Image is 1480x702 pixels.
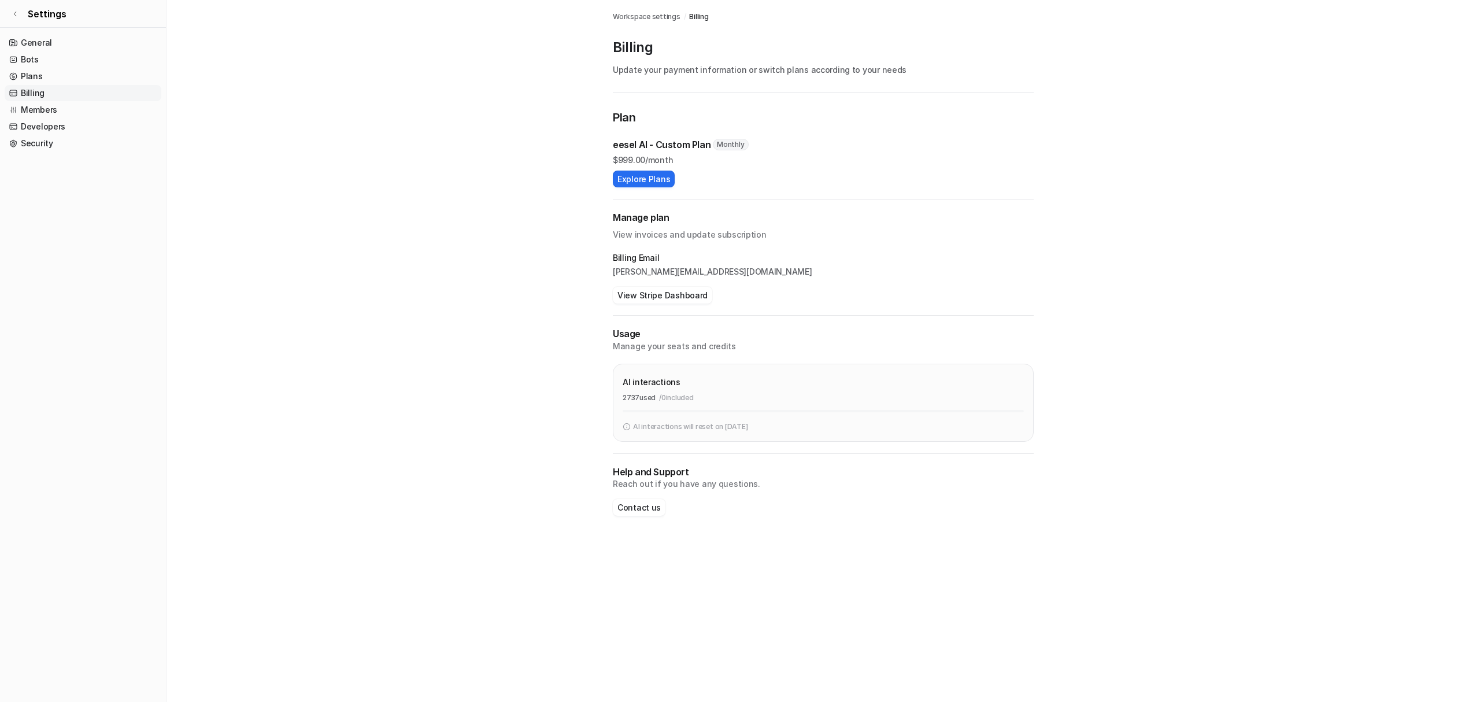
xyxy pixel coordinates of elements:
[613,12,680,22] a: Workspace settings
[713,139,748,150] span: Monthly
[613,138,711,152] p: eesel AI - Custom Plan
[613,499,665,516] button: Contact us
[684,12,686,22] span: /
[5,102,161,118] a: Members
[5,135,161,152] a: Security
[613,252,1034,264] p: Billing Email
[613,341,1034,352] p: Manage your seats and credits
[613,327,1034,341] p: Usage
[5,68,161,84] a: Plans
[613,478,1034,490] p: Reach out if you have any questions.
[613,154,1034,166] p: $ 999.00/month
[613,38,1034,57] p: Billing
[633,422,748,432] p: AI interactions will reset on [DATE]
[613,171,675,187] button: Explore Plans
[5,51,161,68] a: Bots
[613,64,1034,76] p: Update your payment information or switch plans according to your needs
[623,376,680,388] p: AI interactions
[623,393,656,403] p: 2737 used
[613,109,1034,128] p: Plan
[5,35,161,51] a: General
[28,7,66,21] span: Settings
[613,266,1034,278] p: [PERSON_NAME][EMAIL_ADDRESS][DOMAIN_NAME]
[5,85,161,101] a: Billing
[613,224,1034,241] p: View invoices and update subscription
[613,465,1034,479] p: Help and Support
[659,393,694,403] p: / 0 included
[5,119,161,135] a: Developers
[613,287,712,304] button: View Stripe Dashboard
[613,211,1034,224] h2: Manage plan
[689,12,708,22] a: Billing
